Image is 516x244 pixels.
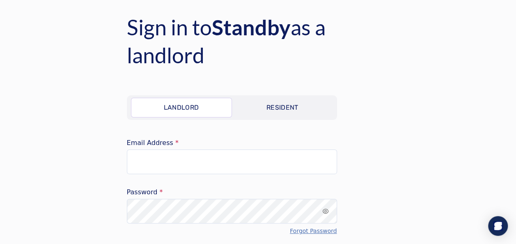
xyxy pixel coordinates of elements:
[127,150,337,174] input: email
[131,98,232,117] a: Landlord
[232,98,333,117] a: Resident
[127,140,337,146] label: Email Address
[127,189,337,196] label: Password
[127,13,390,69] h4: Sign in to as a landlord
[127,199,337,223] input: password
[322,208,329,214] div: input icon
[164,103,199,113] p: Landlord
[266,103,298,113] p: Resident
[212,14,291,40] span: Standby
[488,216,508,236] div: Open Intercom Messenger
[290,227,337,235] a: Forgot Password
